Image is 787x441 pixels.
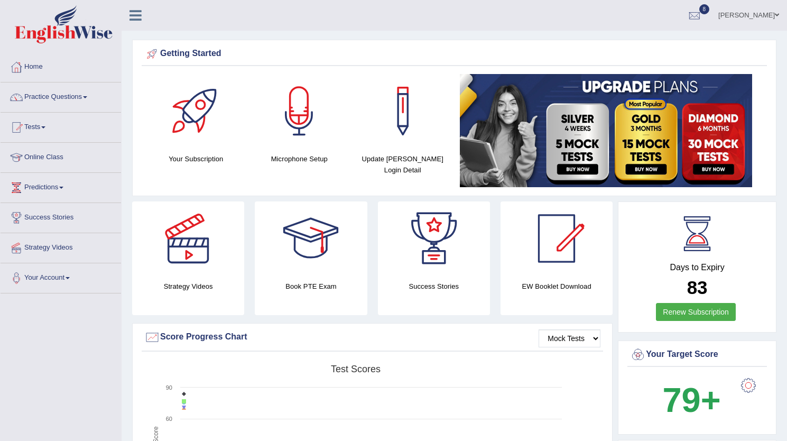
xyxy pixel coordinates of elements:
[378,281,490,292] h4: Success Stories
[1,263,121,290] a: Your Account
[255,281,367,292] h4: Book PTE Exam
[150,153,243,164] h4: Your Subscription
[144,329,600,345] div: Score Progress Chart
[1,52,121,79] a: Home
[630,347,764,363] div: Your Target Score
[1,173,121,199] a: Predictions
[253,153,346,164] h4: Microphone Setup
[630,263,764,272] h4: Days to Expiry
[1,233,121,260] a: Strategy Videos
[662,381,720,419] b: 79+
[166,416,172,422] text: 60
[132,281,244,292] h4: Strategy Videos
[1,82,121,109] a: Practice Questions
[687,277,708,298] b: 83
[1,143,121,169] a: Online Class
[501,281,613,292] h4: EW Booklet Download
[460,74,752,187] img: small5.jpg
[699,4,710,14] span: 8
[144,46,764,62] div: Getting Started
[1,203,121,229] a: Success Stories
[331,364,381,374] tspan: Test scores
[356,153,449,176] h4: Update [PERSON_NAME] Login Detail
[1,113,121,139] a: Tests
[166,384,172,391] text: 90
[656,303,736,321] a: Renew Subscription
